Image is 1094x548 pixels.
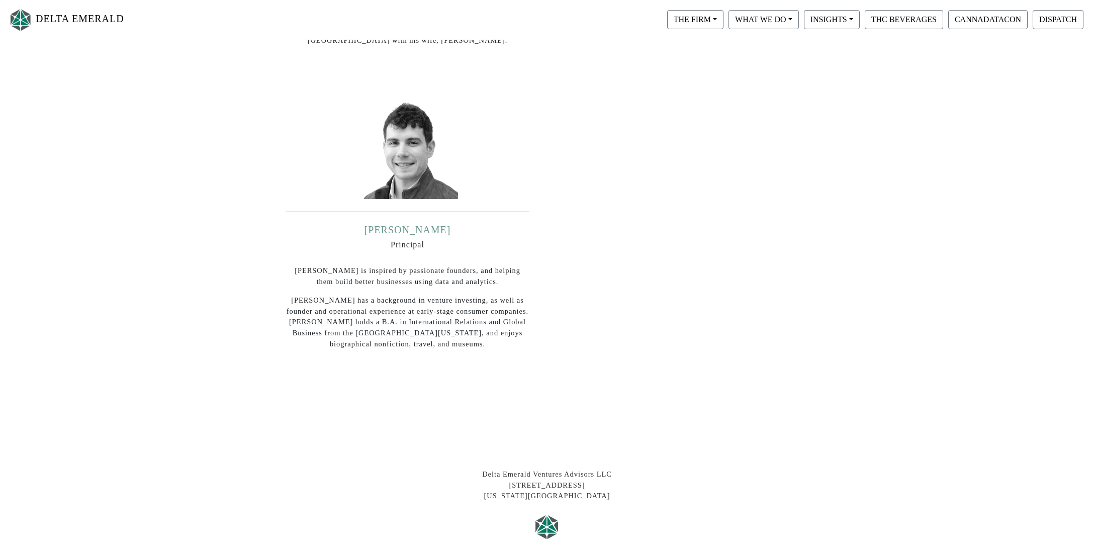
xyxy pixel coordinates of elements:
img: Logo [532,512,562,542]
a: CANNADATACON [946,15,1030,23]
img: Logo [8,7,33,33]
button: CANNADATACON [948,10,1028,29]
div: Delta Emerald Ventures Advisors LLC [STREET_ADDRESS] [US_STATE][GEOGRAPHIC_DATA] [268,469,826,502]
h6: Principal [286,240,529,249]
a: [PERSON_NAME] [364,224,451,235]
a: DELTA EMERALD [8,4,124,36]
button: WHAT WE DO [728,10,799,29]
a: THC BEVERAGES [862,15,946,23]
img: mike [357,99,458,199]
button: INSIGHTS [804,10,860,29]
p: [PERSON_NAME] is inspired by passionate founders, and helping them build better businesses using ... [286,265,529,287]
a: DISPATCH [1030,15,1086,23]
button: THE FIRM [667,10,723,29]
p: [PERSON_NAME] has a background in venture investing, as well as founder and operational experienc... [286,295,529,349]
button: THC BEVERAGES [865,10,943,29]
button: DISPATCH [1033,10,1083,29]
